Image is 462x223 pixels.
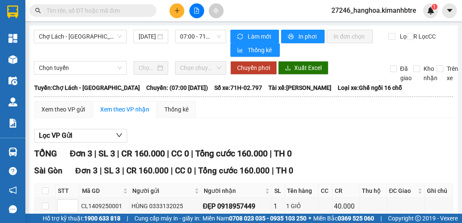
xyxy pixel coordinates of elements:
th: CC [319,184,333,198]
span: down [116,132,123,139]
button: printerIn phơi [281,30,325,43]
button: downloadXuất Excel [278,61,328,75]
th: Ghi chú [425,184,453,198]
span: Miền Nam [202,214,306,223]
span: printer [288,33,295,40]
span: Chọn tuyến [39,61,122,74]
th: CR [333,184,360,198]
span: Chọn chuyến [180,61,221,74]
span: | [380,214,382,223]
span: Đơn 3 [70,148,92,159]
span: download [285,65,291,72]
span: aim [213,8,219,14]
span: Chợ Lách - Sài Gòn [39,30,122,43]
span: caret-down [446,7,454,14]
span: ĐC Giao [389,186,416,195]
span: CC 0 [171,148,189,159]
span: Làm mới [248,32,272,41]
span: Tổng cước 160.000 [195,148,268,159]
input: Chọn ngày [139,63,156,72]
div: 1 [273,201,284,212]
span: TỔNG [34,148,57,159]
button: plus [169,3,184,18]
span: 27246_hanghoa.kimanhbtre [325,5,423,16]
span: SL 3 [98,148,115,159]
th: Thu hộ [360,184,387,198]
th: Tên hàng [285,184,319,198]
span: | [100,166,102,176]
img: warehouse-icon [8,76,17,85]
span: Mã GD [82,186,121,195]
span: 1 [433,4,436,10]
button: bar-chartThống kê [230,43,280,57]
span: Người gửi [132,186,193,195]
strong: 1900 633 818 [84,215,120,222]
button: Lọc VP Gửi [34,129,127,142]
span: Miền Bắc [313,214,374,223]
button: syncLàm mới [230,30,279,43]
span: TH 0 [274,148,292,159]
th: SL [272,184,285,198]
input: 14/09/2025 [139,32,156,41]
span: TH 0 [276,166,293,176]
img: dashboard-icon [8,34,17,43]
span: | [191,148,193,159]
div: CL1409250001 [81,201,128,211]
button: caret-down [442,3,457,18]
span: | [167,148,169,159]
span: | [117,148,119,159]
span: In phơi [298,32,318,41]
img: logo-vxr [7,6,18,18]
span: file-add [194,8,200,14]
span: Đơn 3 [75,166,98,176]
div: 40.000 [334,201,358,212]
div: 1 GIỎ [286,201,317,211]
b: Tuyến: Chợ Lách - [GEOGRAPHIC_DATA] [34,84,140,91]
span: Hỗ trợ kỹ thuật: [43,214,120,223]
div: ĐẸP 0918957449 [203,201,271,212]
span: Sài Gòn [34,166,63,176]
div: Thống kê [164,105,189,114]
span: Trên xe [443,64,462,83]
span: | [127,214,128,223]
span: copyright [415,215,421,221]
span: Đã giao [397,64,415,83]
span: Tài xế: [PERSON_NAME] [268,83,331,92]
span: Tổng cước 160.000 [198,166,270,176]
img: warehouse-icon [8,55,17,64]
span: sync [237,33,244,40]
span: | [94,148,96,159]
td: CL1409250001 [80,198,130,215]
span: | [272,166,274,176]
strong: 0369 525 060 [338,215,374,222]
button: file-add [189,3,204,18]
div: Xem theo VP gửi [41,105,85,114]
span: Lọc CR [396,32,418,41]
span: Chuyến: (07:00 [DATE]) [146,83,208,92]
span: Số xe: 71H-02.797 [214,83,262,92]
button: aim [209,3,224,18]
span: bar-chart [237,47,244,54]
span: | [270,148,272,159]
strong: 0708 023 035 - 0935 103 250 [229,215,306,222]
span: notification [9,186,17,194]
span: Lọc VP Gửi [39,130,72,141]
span: | [122,166,124,176]
span: | [194,166,196,176]
span: CR 160.000 [121,148,165,159]
img: solution-icon [8,119,17,128]
th: STT [56,184,80,198]
img: icon-new-feature [427,7,435,14]
div: Xem theo VP nhận [100,105,149,114]
sup: 1 [432,4,437,10]
span: search [35,8,41,14]
span: 07:00 - 71H-02.797 [180,30,221,43]
span: | [171,166,173,176]
span: Kho nhận [420,64,441,83]
span: Xuất Excel [294,63,322,72]
span: Thống kê [248,45,273,55]
span: SL 3 [104,166,120,176]
span: message [9,205,17,213]
input: Tìm tên, số ĐT hoặc mã đơn [46,6,146,15]
span: Người nhận [204,186,263,195]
